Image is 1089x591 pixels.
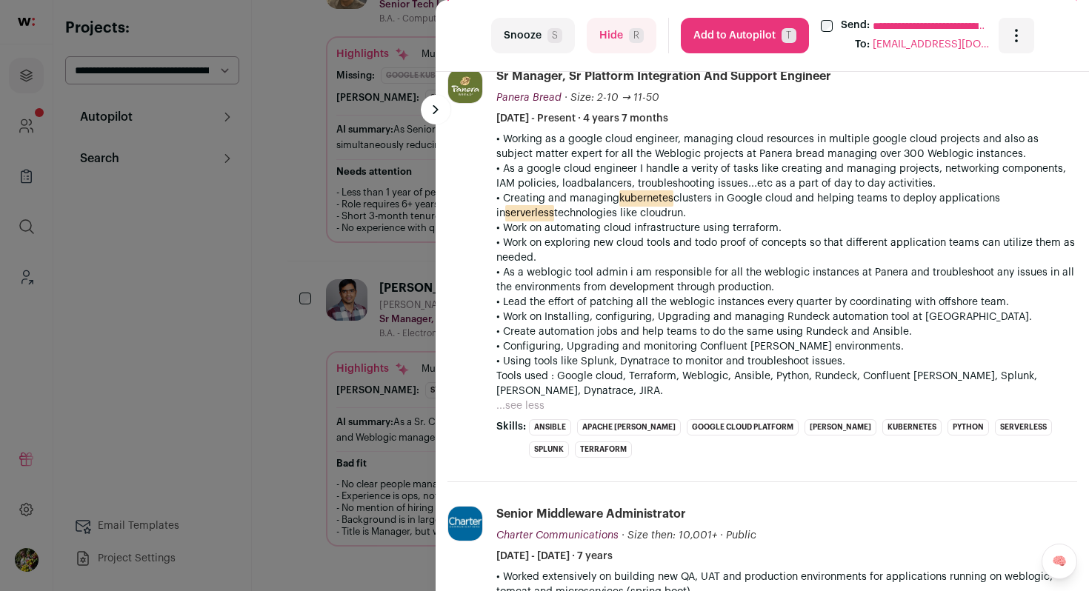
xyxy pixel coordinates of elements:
p: • Work on exploring new cloud tools and todo proof of concepts so that different application team... [496,236,1077,265]
p: • Configuring, Upgrading and monitoring Confluent [PERSON_NAME] environments. [496,339,1077,354]
span: Panera Bread [496,93,562,103]
li: Splunk [529,441,569,458]
li: Python [948,419,989,435]
p: Tools used : Google cloud, Terraform, Weblogic, Ansible, Python, Rundeck, Confluent [PERSON_NAME]... [496,369,1077,398]
button: Open dropdown [999,18,1034,53]
label: Send: [841,18,870,34]
span: [EMAIL_ADDRESS][DOMAIN_NAME] [873,37,991,53]
img: 5370b3c78d8ca532c914ad4ca29c46efad97bd6cf53864223a2c563dcf29a2da.jpg [448,507,482,541]
button: ...see less [496,398,544,413]
mark: serverless [505,205,554,221]
span: [DATE] - Present · 4 years 7 months [496,111,668,126]
button: Add to AutopilotT [681,18,809,53]
span: S [547,28,562,43]
div: Sr Manager, Sr Platform Integration and Support Engineer [496,68,831,84]
span: · [720,528,723,543]
li: [PERSON_NAME] [805,419,876,435]
p: • Create automation jobs and help teams to do the same using Rundeck and Ansible. [496,324,1077,339]
button: HideR [587,18,656,53]
span: R [629,28,644,43]
p: • Lead the effort of patching all the weblogic instances every quarter by coordinating with offsh... [496,295,1077,310]
p: • Work on Installing, configuring, Upgrading and managing Rundeck automation tool at [GEOGRAPHIC_... [496,310,1077,324]
span: [DATE] - [DATE] · 7 years [496,549,613,564]
li: Terraform [575,441,632,458]
p: • As a google cloud engineer I handle a verity of tasks like creating and managing projects, netw... [496,161,1077,191]
p: • Creating and managing clusters in Google cloud and helping teams to deploy applications in tech... [496,191,1077,221]
div: Senior Middleware administrator [496,506,686,522]
li: Serverless [995,419,1052,435]
span: T [782,28,796,43]
div: To: [855,37,870,53]
li: Ansible [529,419,571,435]
span: Public [726,530,756,541]
button: SnoozeS [491,18,575,53]
span: · Size then: 10,001+ [622,530,717,541]
span: Charter Communications [496,530,619,541]
p: • Work on automating cloud infrastructure using terraform. [496,221,1077,236]
p: • Using tools like Splunk, Dynatrace to monitor and troubleshoot issues. [496,354,1077,369]
li: Apache [PERSON_NAME] [577,419,681,435]
mark: kubernetes [619,190,673,207]
li: Google Cloud Platform [687,419,799,435]
p: • Working as a google cloud engineer, managing cloud resources in multiple google cloud projects ... [496,132,1077,161]
li: Kubernetes [882,419,942,435]
img: d0ea2a1d09e2b87fef3918fc6d82f0f84e206702ccf52bff50ba8c3cc15a0bc8.jpg [448,69,482,103]
span: Skills: [496,419,526,434]
p: • As a weblogic tool admin i am responsible for all the weblogic instances at Panera and troubles... [496,265,1077,295]
a: 🧠 [1042,544,1077,579]
span: · Size: 2-10 → 11-50 [565,93,659,103]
